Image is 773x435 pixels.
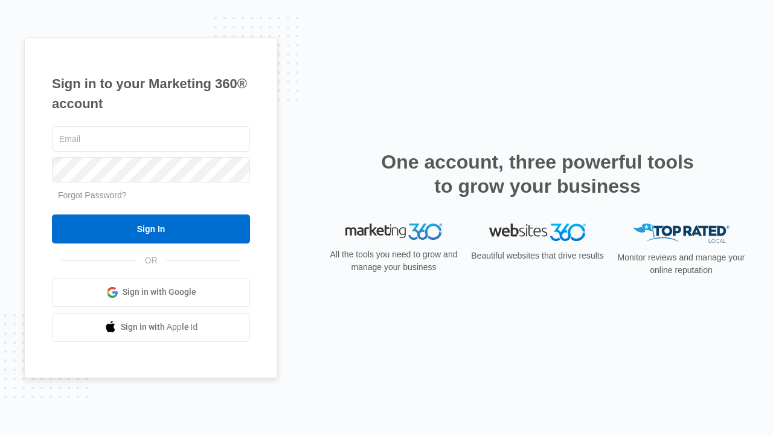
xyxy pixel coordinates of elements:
[377,150,698,198] h2: One account, three powerful tools to grow your business
[52,278,250,307] a: Sign in with Google
[614,251,749,277] p: Monitor reviews and manage your online reputation
[326,248,461,274] p: All the tools you need to grow and manage your business
[489,224,586,241] img: Websites 360
[136,254,166,267] span: OR
[345,224,442,240] img: Marketing 360
[123,286,196,298] span: Sign in with Google
[52,214,250,243] input: Sign In
[58,190,127,200] a: Forgot Password?
[52,126,250,152] input: Email
[121,321,198,333] span: Sign in with Apple Id
[52,313,250,342] a: Sign in with Apple Id
[633,224,730,243] img: Top Rated Local
[470,250,605,262] p: Beautiful websites that drive results
[52,74,250,114] h1: Sign in to your Marketing 360® account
